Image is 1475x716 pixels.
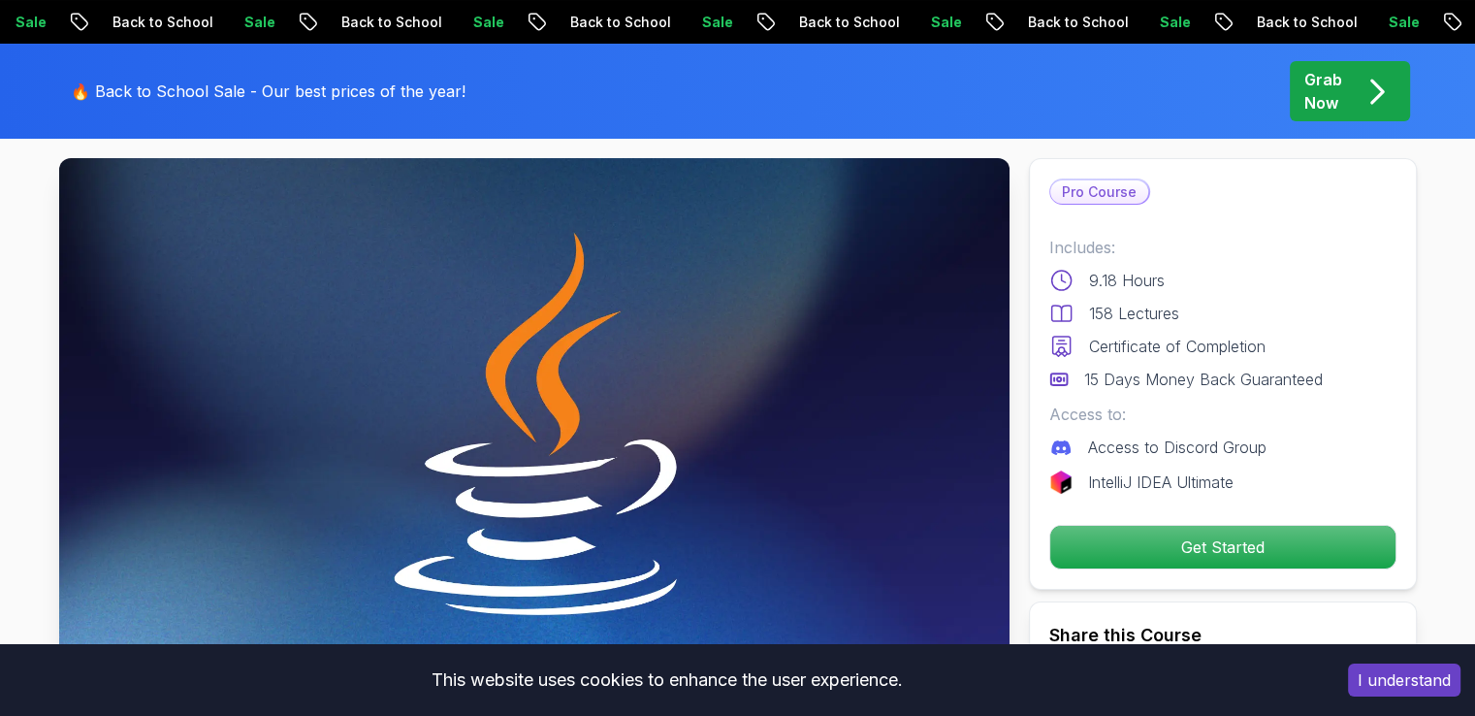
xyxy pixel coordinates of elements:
[1203,13,1335,32] p: Back to School
[1348,664,1460,697] button: Accept cookies
[71,80,465,103] p: 🔥 Back to School Sale - Our best prices of the year!
[878,13,940,32] p: Sale
[1089,335,1266,358] p: Certificate of Completion
[1049,236,1396,259] p: Includes:
[191,13,253,32] p: Sale
[420,13,482,32] p: Sale
[1049,471,1073,494] img: jetbrains logo
[1084,368,1323,391] p: 15 Days Money Back Guaranteed
[1089,302,1179,325] p: 158 Lectures
[59,13,191,32] p: Back to School
[649,13,711,32] p: Sale
[1088,436,1267,459] p: Access to Discord Group
[517,13,649,32] p: Back to School
[1050,526,1395,569] p: Get Started
[1088,471,1234,494] p: IntelliJ IDEA Ultimate
[1049,525,1396,570] button: Get Started
[1050,180,1148,204] p: Pro Course
[1089,269,1165,292] p: 9.18 Hours
[975,13,1106,32] p: Back to School
[1106,13,1169,32] p: Sale
[59,158,1010,693] img: java-for-developers_thumbnail
[15,659,1319,701] div: This website uses cookies to enhance the user experience.
[1304,68,1342,114] p: Grab Now
[288,13,420,32] p: Back to School
[1049,403,1396,426] p: Access to:
[1049,622,1396,649] h2: Share this Course
[1335,13,1397,32] p: Sale
[746,13,878,32] p: Back to School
